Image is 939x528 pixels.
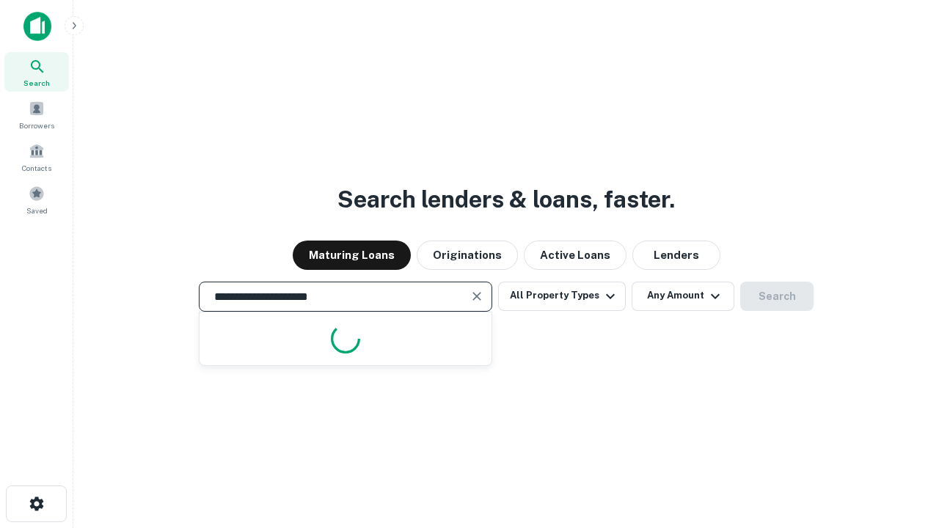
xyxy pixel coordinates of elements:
[4,52,69,92] a: Search
[23,12,51,41] img: capitalize-icon.png
[26,205,48,216] span: Saved
[293,241,411,270] button: Maturing Loans
[19,120,54,131] span: Borrowers
[498,282,626,311] button: All Property Types
[23,77,50,89] span: Search
[4,137,69,177] a: Contacts
[4,95,69,134] a: Borrowers
[22,162,51,174] span: Contacts
[4,180,69,219] a: Saved
[524,241,626,270] button: Active Loans
[417,241,518,270] button: Originations
[632,241,720,270] button: Lenders
[866,411,939,481] iframe: Chat Widget
[467,286,487,307] button: Clear
[632,282,734,311] button: Any Amount
[337,182,675,217] h3: Search lenders & loans, faster.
